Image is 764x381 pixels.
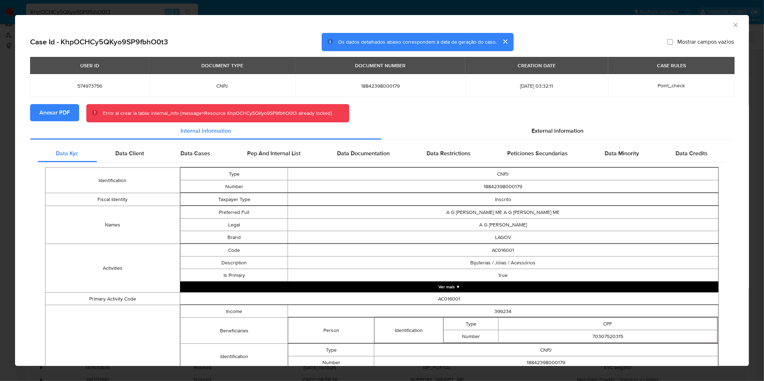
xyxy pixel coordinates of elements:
span: Pep And Internal List [247,149,301,157]
td: Legal [181,219,288,231]
span: Data Cases [181,149,210,157]
div: Detailed info [30,122,734,140]
button: Expand array [180,282,719,292]
td: CNPJ [288,168,719,180]
td: Number [443,330,498,343]
span: Data Credits [676,149,708,157]
td: Type [181,168,288,180]
span: Data Documentation [337,149,390,157]
input: Mostrar campos vazios [667,39,673,45]
td: Names [45,206,180,244]
td: Beneficiaries [181,318,288,344]
span: External information [532,127,583,135]
td: true [288,269,719,282]
div: CREATION DATE [514,59,560,72]
td: Person [288,318,374,343]
td: AC016001 [288,244,719,257]
td: Description [181,257,288,269]
td: Identification [181,344,288,369]
td: 18842398000179 [374,356,718,369]
div: Error al crear la tabla: internal_info {message=Resource KhpOCHCy5QKyo9SP9fbhO0t3 already locked} [103,110,332,117]
td: Bijuterias / Jóias / Acessórios [288,257,719,269]
td: Brand [181,231,288,244]
button: cerrar [496,33,514,50]
td: A G [PERSON_NAME] ME A G [PERSON_NAME] ME [288,206,719,219]
div: closure-recommendation-modal [15,15,749,366]
td: Preferred Full [181,206,288,219]
span: Point_check [658,82,685,89]
td: AC016001 [180,293,719,305]
td: Income [181,305,288,318]
span: Data Client [115,149,144,157]
td: Code [181,244,288,257]
div: DOCUMENT NUMBER [351,59,410,72]
td: Type [443,318,498,330]
td: Fiscal Identity [45,193,180,206]
span: [DATE] 03:32:11 [474,83,600,89]
div: USER ID [76,59,104,72]
span: Internal information [181,127,231,135]
div: Detailed internal info [38,145,726,162]
h2: Case Id - KhpOCHCy5QKyo9SP9fbhO0t3 [30,37,168,47]
td: Type [288,344,374,356]
td: Identification [45,168,180,193]
td: Number [288,356,374,369]
td: Identification [375,318,443,343]
button: Anexar PDF [30,104,79,121]
span: Mostrar campos vazios [677,38,734,45]
td: Primary Activity Code [45,293,180,305]
div: DOCUMENT TYPE [197,59,248,72]
td: Number [181,180,288,193]
td: A G [PERSON_NAME] [288,219,719,231]
span: Anexar PDF [39,105,70,121]
span: Data Kyc [56,149,78,157]
td: LAGOV [288,231,719,244]
td: CNPJ [374,344,718,356]
span: 574973756 [39,83,141,89]
span: 18842398000179 [304,83,457,89]
td: Taxpayer Type [181,193,288,206]
td: Activities [45,244,180,293]
button: Fechar a janela [732,21,739,28]
span: Data Minority [605,149,639,157]
span: CNPJ [158,83,287,89]
span: Os dados detalhados abaixo correspondem à data de geração do caso. [338,38,496,45]
td: Is Primary [181,269,288,282]
td: 399234 [288,305,719,318]
td: Inscrito [288,193,719,206]
td: CPF [498,318,717,330]
td: 70307520315 [498,330,717,343]
span: Data Restrictions [427,149,471,157]
div: CASE RULES [653,59,690,72]
span: Peticiones Secundarias [508,149,568,157]
td: 18842398000179 [288,180,719,193]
